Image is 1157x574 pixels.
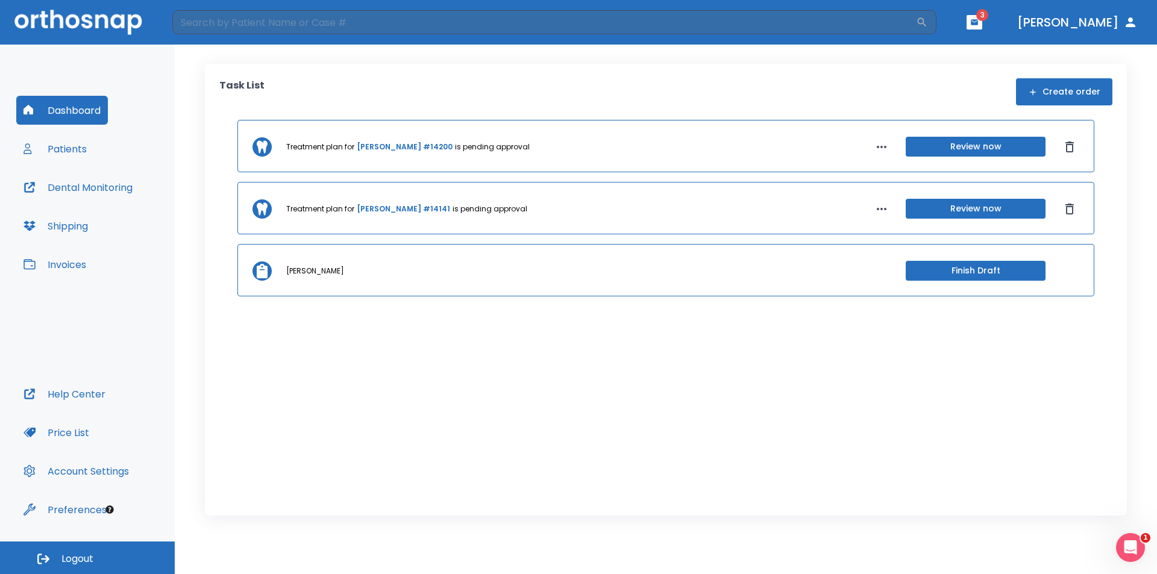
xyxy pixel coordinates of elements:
[61,552,93,566] span: Logout
[286,204,354,214] p: Treatment plan for
[172,10,916,34] input: Search by Patient Name or Case #
[906,199,1046,219] button: Review now
[16,173,140,202] button: Dental Monitoring
[357,204,450,214] a: [PERSON_NAME] #14141
[16,211,95,240] button: Shipping
[357,142,453,152] a: [PERSON_NAME] #14200
[1060,199,1079,219] button: Dismiss
[16,96,108,125] button: Dashboard
[16,134,94,163] button: Patients
[455,142,530,152] p: is pending approval
[16,495,114,524] button: Preferences
[1012,11,1143,33] button: [PERSON_NAME]
[16,457,136,485] button: Account Settings
[286,266,344,276] p: [PERSON_NAME]
[219,78,265,105] p: Task List
[906,261,1046,281] button: Finish Draft
[453,204,527,214] p: is pending approval
[906,137,1046,157] button: Review now
[14,10,142,34] img: Orthosnap
[16,418,96,447] button: Price List
[1060,137,1079,157] button: Dismiss
[1116,533,1145,562] iframe: Intercom live chat
[104,504,115,515] div: Tooltip anchor
[16,250,93,279] button: Invoices
[1016,78,1112,105] button: Create order
[1141,533,1150,543] span: 1
[976,9,988,21] span: 3
[286,142,354,152] p: Treatment plan for
[16,379,113,408] button: Help Center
